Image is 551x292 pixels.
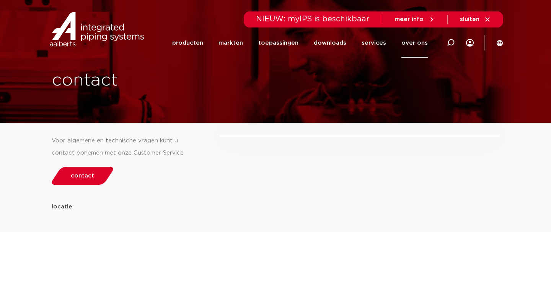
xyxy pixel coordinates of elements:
span: NIEUW: myIPS is beschikbaar [256,15,370,23]
a: over ons [401,28,428,58]
nav: Menu [172,28,428,58]
span: contact [71,173,94,179]
span: sluiten [460,16,479,22]
a: contact [50,167,116,185]
a: meer info [395,16,435,23]
a: services [362,28,386,58]
div: Voor algemene en technische vragen kunt u contact opnemen met onze Customer Service [52,135,196,159]
span: meer info [395,16,424,22]
a: downloads [314,28,346,58]
a: markten [218,28,243,58]
strong: locatie [52,204,72,210]
a: toepassingen [258,28,298,58]
h1: contact [52,68,303,93]
a: sluiten [460,16,491,23]
a: producten [172,28,203,58]
div: my IPS [466,34,474,51]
